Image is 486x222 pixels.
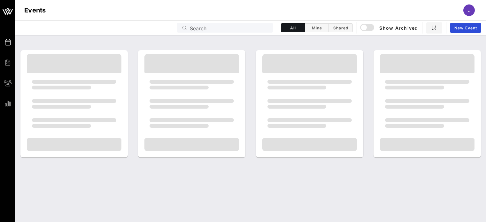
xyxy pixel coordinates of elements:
h1: Events [24,5,46,15]
button: All [281,23,305,32]
span: Mine [309,26,325,30]
span: All [285,26,301,30]
button: Mine [305,23,329,32]
a: New Event [450,23,481,33]
span: Show Archived [361,24,418,32]
button: Shared [329,23,353,32]
span: New Event [454,26,477,30]
div: J [463,4,475,16]
span: J [468,7,471,13]
button: Show Archived [361,22,418,34]
span: Shared [333,26,349,30]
